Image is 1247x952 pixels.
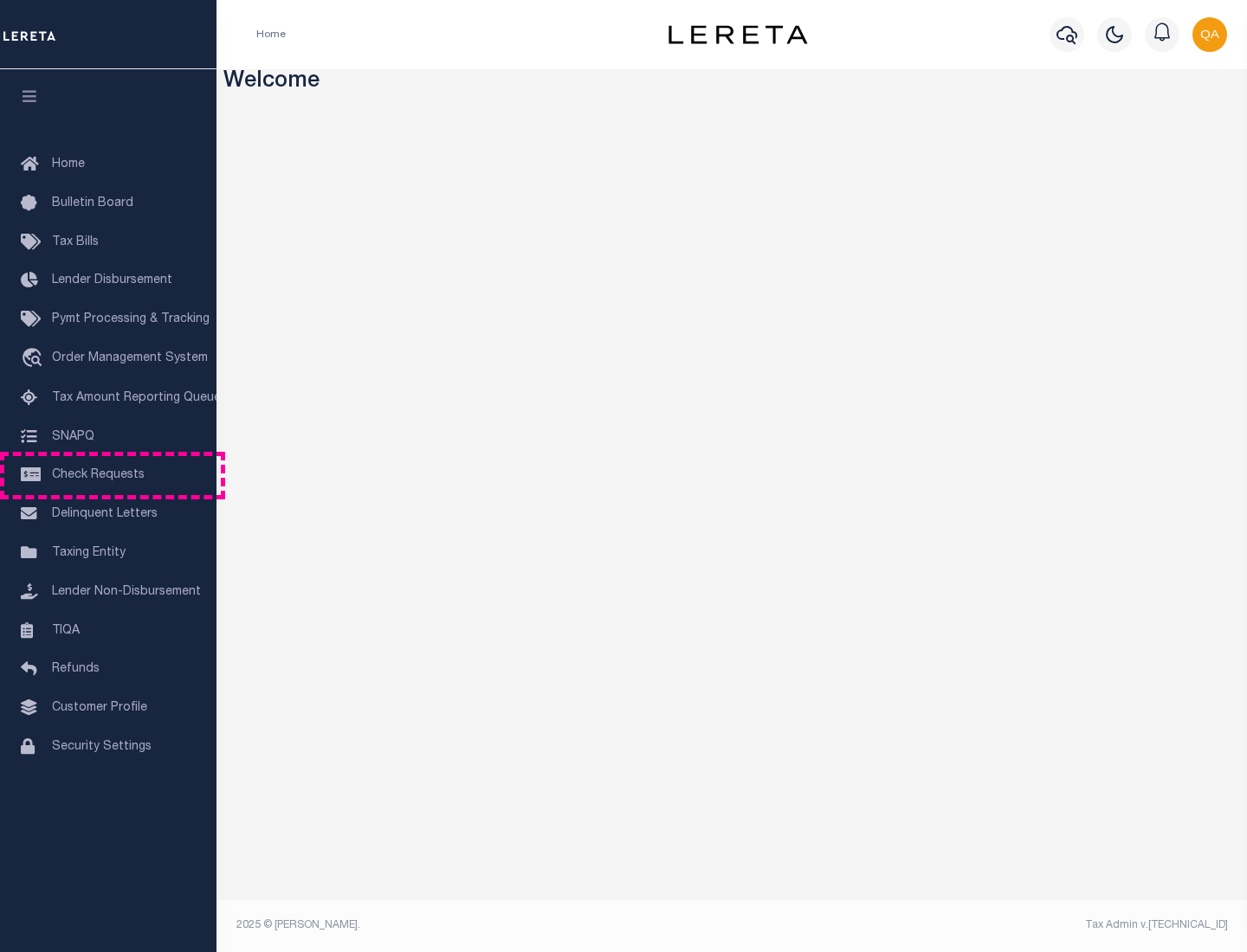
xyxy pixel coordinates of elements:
[52,624,80,636] span: TIQA
[223,917,733,933] div: 2025 © [PERSON_NAME].
[52,236,99,248] span: Tax Bills
[52,547,126,559] span: Taxing Entity
[52,663,100,675] span: Refunds
[52,741,152,753] span: Security Settings
[52,469,145,481] span: Check Requests
[52,313,210,325] span: Pymt Processing & Tracking
[1192,17,1227,52] img: svg+xml;base64,PHN2ZyB4bWxucz0iaHR0cDovL3d3dy53My5vcmcvMjAwMC9zdmciIHBvaW50ZXItZXZlbnRzPSJub25lIi...
[21,348,48,370] i: travel_explore
[52,197,133,209] span: Bulletin Board
[52,392,221,404] span: Tax Amount Reporting Queue
[52,274,172,286] span: Lender Disbursement
[52,352,208,364] span: Order Management System
[745,917,1228,933] div: Tax Admin v.[TECHNICAL_ID]
[52,508,158,520] span: Delinquent Letters
[223,69,1241,96] h3: Welcome
[52,586,201,598] span: Lender Non-Disbursement
[669,25,807,44] img: logo-dark.svg
[256,27,286,42] li: Home
[52,702,147,714] span: Customer Profile
[52,430,94,442] span: SNAPQ
[52,158,85,170] span: Home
